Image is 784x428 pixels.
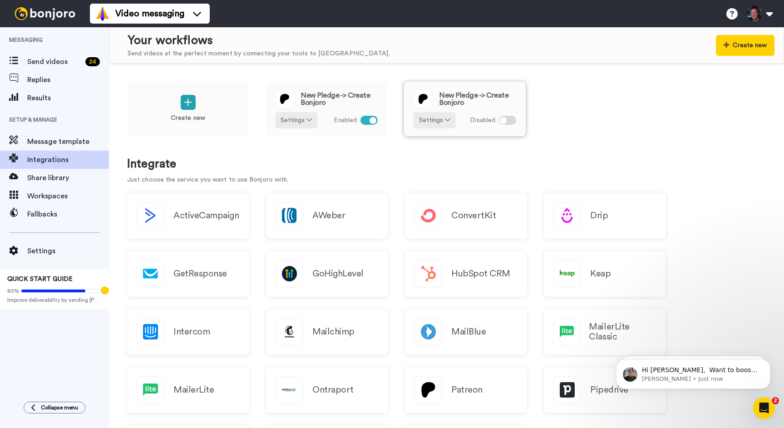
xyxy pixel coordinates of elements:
img: logo_getresponse.svg [137,261,164,287]
a: Pipedrive [544,367,666,413]
span: Share library [27,172,109,183]
h1: Integrate [127,157,766,171]
p: Message from James, sent Just now [39,35,157,43]
div: Send videos at the perfect moment by connecting your tools to [GEOGRAPHIC_DATA]. [128,49,390,59]
iframe: Intercom notifications message [602,340,784,403]
a: Drip [544,193,666,239]
img: logo_intercom.svg [137,319,164,345]
div: Tooltip anchor [101,286,109,295]
h2: Drip [590,211,608,221]
a: Mailchimp [266,309,388,355]
span: New Pledge -> Create Bonjoro [301,92,378,106]
button: ActiveCampaign [127,193,249,239]
h2: Mailchimp [312,327,355,337]
a: New Pledge -> Create BonjoroSettings Enabled [266,82,387,136]
img: logo_mailerlite.svg [137,377,164,403]
a: Create new [127,82,249,136]
iframe: Intercom live chat [753,397,775,419]
h2: Pipedrive [590,385,628,395]
h2: GetResponse [173,269,227,279]
img: logo_mailerlite.svg [554,319,579,345]
a: New Pledge -> Create BonjoroSettings Disabled [404,82,526,136]
img: logo_pipedrive.png [554,377,581,403]
a: MailerLite Classic [544,309,666,355]
span: Disabled [470,116,495,125]
img: vm-color.svg [95,6,110,21]
span: Settings [27,246,109,256]
a: Intercom [127,309,249,355]
img: logo_ontraport.svg [276,377,303,403]
img: logo_keap.svg [554,261,581,287]
h2: MailBlue [451,327,486,337]
span: Send videos [27,56,82,67]
button: Collapse menu [24,402,85,413]
a: Keap [544,251,666,297]
div: Your workflows [128,32,390,49]
img: logo_convertkit.svg [415,202,442,229]
a: MailBlue [405,309,527,355]
img: logo_mailchimp.svg [276,319,303,345]
a: GetResponse [127,251,249,297]
h2: ConvertKit [451,211,496,221]
h2: Patreon [451,385,483,395]
span: New Pledge -> Create Bonjoro [439,92,516,106]
span: Integrations [27,154,109,165]
span: Improve deliverability by sending [PERSON_NAME]’s from your own email [7,296,102,304]
a: MailerLite [127,367,249,413]
span: 80% [7,287,19,295]
span: Results [27,93,109,103]
span: Replies [27,74,109,85]
h2: MailerLite Classic [589,322,656,342]
h2: Ontraport [312,385,354,395]
img: logo_drip.svg [554,202,581,229]
p: Create new [171,113,205,123]
a: GoHighLevel [266,251,388,297]
img: bj-logo-header-white.svg [11,7,79,20]
h2: MailerLite [173,385,214,395]
button: Create new [716,35,774,56]
span: Collapse menu [41,404,78,411]
button: Settings [275,112,317,128]
h2: Intercom [173,327,210,337]
button: Settings [414,112,456,128]
span: Message template [27,136,109,147]
img: logo_patreon.svg [276,90,294,108]
img: logo_activecampaign.svg [137,202,164,229]
a: Ontraport [266,367,388,413]
span: Fallbacks [27,209,109,220]
h2: ActiveCampaign [173,211,239,221]
img: logo_patreon.svg [414,90,432,108]
img: logo_gohighlevel.png [276,261,303,287]
p: Just choose the service you want to use Bonjoro with. [127,175,766,185]
span: Video messaging [115,7,184,20]
a: ConvertKit [405,193,527,239]
h2: Keap [590,269,611,279]
span: Hi [PERSON_NAME], ​ Want to boost your Bonjoro view rates? Here's our help doc to assist with exa... [39,26,155,106]
img: logo_aweber.svg [276,202,303,229]
div: 24 [85,57,100,66]
span: 2 [772,397,779,404]
span: Workspaces [27,191,109,202]
a: Patreon [405,367,527,413]
h2: HubSpot CRM [451,269,510,279]
a: AWeber [266,193,388,239]
h2: GoHighLevel [312,269,364,279]
img: logo_patreon.svg [415,377,442,403]
img: logo_hubspot.svg [415,261,442,287]
a: HubSpot CRM [405,251,527,297]
span: QUICK START GUIDE [7,276,73,282]
img: logo_mailblue.png [415,319,442,345]
span: Enabled [334,116,357,125]
h2: AWeber [312,211,345,221]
